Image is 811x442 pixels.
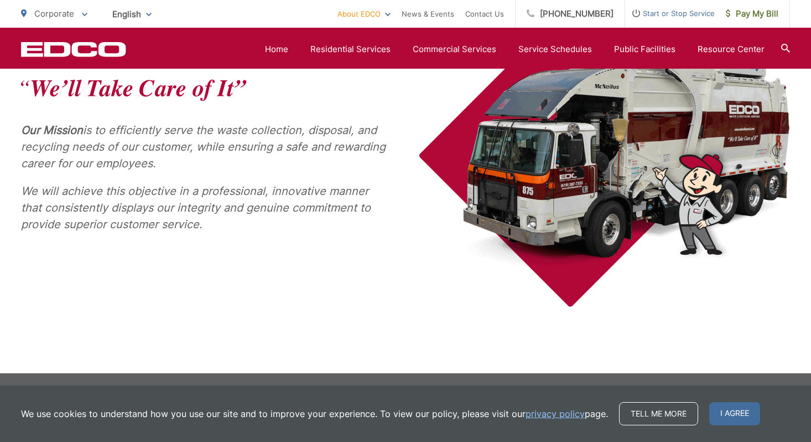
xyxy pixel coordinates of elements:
strong: Our Mission [21,124,83,137]
a: Residential Services [310,43,391,56]
span: English [104,4,160,24]
p: We use cookies to understand how you use our site and to improve your experience. To view our pol... [21,407,608,420]
em: We will achieve this objective in a professional, innovative manner that consistently displays ou... [21,184,371,231]
a: About EDCO [337,7,391,20]
span: Pay My Bill [726,7,778,20]
span: I agree [709,402,760,425]
em: is to efficiently serve the waste collection, disposal, and recycling needs of our customer, whil... [21,124,386,170]
a: privacy policy [526,407,585,420]
a: Tell me more [619,402,698,425]
a: News & Events [402,7,454,20]
a: Public Facilities [614,43,675,56]
a: Service Schedules [518,43,592,56]
span: Corporate [34,8,74,19]
a: Resource Center [698,43,765,56]
img: EDCO truck [419,4,790,307]
a: Contact Us [465,7,504,20]
a: Home [265,43,288,56]
a: Commercial Services [413,43,496,56]
a: EDCD logo. Return to the homepage. [21,42,126,57]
